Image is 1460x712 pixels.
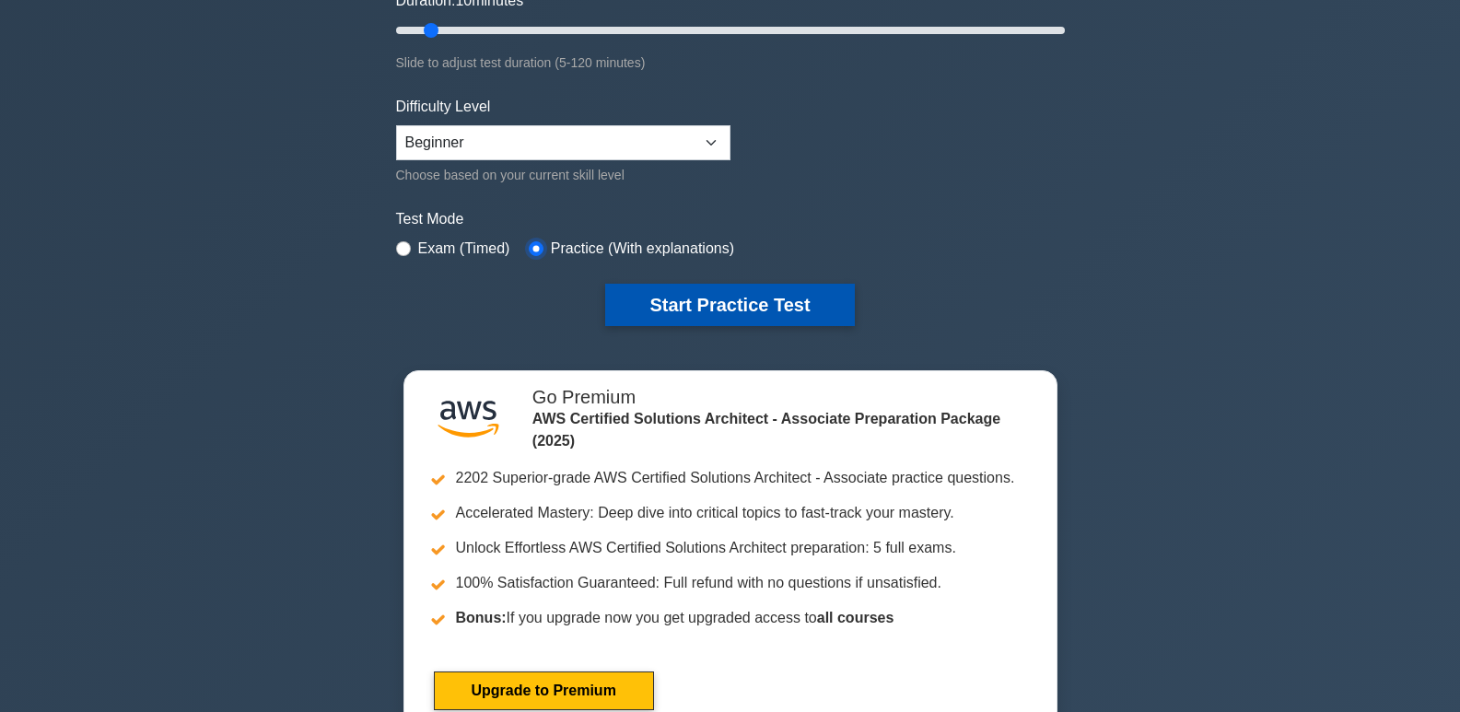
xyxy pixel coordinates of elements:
[396,96,491,118] label: Difficulty Level
[396,52,1065,74] div: Slide to adjust test duration (5-120 minutes)
[396,208,1065,230] label: Test Mode
[396,164,730,186] div: Choose based on your current skill level
[605,284,854,326] button: Start Practice Test
[434,671,654,710] a: Upgrade to Premium
[418,238,510,260] label: Exam (Timed)
[551,238,734,260] label: Practice (With explanations)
